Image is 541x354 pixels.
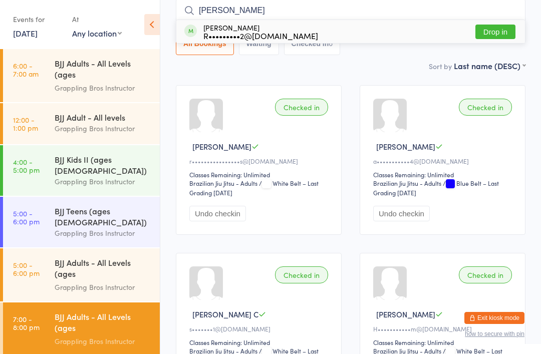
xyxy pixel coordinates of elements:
time: 5:00 - 6:00 pm [13,209,40,225]
div: r••••••••••••••••s@[DOMAIN_NAME] [189,157,331,165]
div: Checked in [459,99,512,116]
div: At [72,11,122,28]
div: Brazilian Jiu Jitsu - Adults [189,179,257,187]
button: Undo checkin [373,206,430,221]
div: R•••••••••2@[DOMAIN_NAME] [203,32,318,40]
a: 4:00 -5:00 pmBJJ Kids II (ages [DEMOGRAPHIC_DATA])Grappling Bros Instructor [3,145,160,196]
div: Checked in [275,266,328,283]
div: Grappling Bros Instructor [55,123,151,134]
div: Grappling Bros Instructor [55,82,151,94]
div: Brazilian Jiu Jitsu - Adults [373,179,441,187]
div: Classes Remaining: Unlimited [189,170,331,179]
span: [PERSON_NAME] [376,141,435,152]
time: 6:00 - 7:00 am [13,62,39,78]
div: BJJ Kids II (ages [DEMOGRAPHIC_DATA]) [55,154,151,176]
div: Last name (DESC) [454,60,525,71]
div: BJJ Teens (ages [DEMOGRAPHIC_DATA]) [55,205,151,227]
div: H•••••••••••m@[DOMAIN_NAME] [373,324,515,333]
label: Sort by [429,61,452,71]
button: Exit kiosk mode [464,312,524,324]
div: Events for [13,11,62,28]
div: 6 [329,40,333,48]
div: Grappling Bros Instructor [55,281,151,293]
button: Drop in [475,25,515,39]
div: Classes Remaining: Unlimited [373,338,515,346]
div: Grappling Bros Instructor [55,227,151,239]
div: BJJ Adults - All Levels (ages [DEMOGRAPHIC_DATA]+) [55,58,151,82]
time: 7:00 - 8:00 pm [13,315,40,331]
a: 5:00 -6:00 pmBJJ Adults - All Levels (ages [DEMOGRAPHIC_DATA]+)Grappling Bros Instructor [3,248,160,301]
a: 5:00 -6:00 pmBJJ Teens (ages [DEMOGRAPHIC_DATA])Grappling Bros Instructor [3,197,160,247]
a: [DATE] [13,28,38,39]
button: Waiting [239,32,279,55]
time: 12:00 - 1:00 pm [13,116,38,132]
button: how to secure with pin [465,330,524,337]
button: Undo checkin [189,206,246,221]
div: BJJ Adult - All levels [55,112,151,123]
span: [PERSON_NAME] [192,141,251,152]
a: 12:00 -1:00 pmBJJ Adult - All levelsGrappling Bros Instructor [3,103,160,144]
div: [PERSON_NAME] [203,24,318,40]
div: Classes Remaining: Unlimited [189,338,331,346]
time: 5:00 - 6:00 pm [13,261,40,277]
div: Grappling Bros Instructor [55,176,151,187]
div: BJJ Adults - All Levels (ages [DEMOGRAPHIC_DATA]+) [55,257,151,281]
div: Grappling Bros Instructor [55,335,151,347]
a: 6:00 -7:00 amBJJ Adults - All Levels (ages [DEMOGRAPHIC_DATA]+)Grappling Bros Instructor [3,49,160,102]
div: Checked in [275,99,328,116]
span: [PERSON_NAME] [376,309,435,319]
div: Classes Remaining: Unlimited [373,170,515,179]
span: [PERSON_NAME] C [192,309,258,319]
time: 4:00 - 5:00 pm [13,158,40,174]
div: Checked in [459,266,512,283]
button: All Bookings [176,32,234,55]
div: s•••••••1@[DOMAIN_NAME] [189,324,331,333]
button: Checked in6 [284,32,341,55]
div: a•••••••••••4@[DOMAIN_NAME] [373,157,515,165]
div: Any location [72,28,122,39]
div: BJJ Adults - All Levels (ages [DEMOGRAPHIC_DATA]+) [55,311,151,335]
